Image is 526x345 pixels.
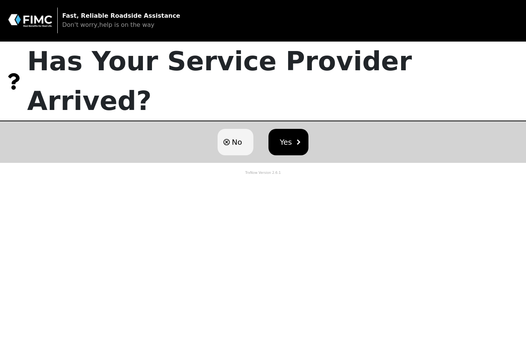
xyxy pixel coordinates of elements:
[8,13,53,28] img: trx now logo
[27,42,526,121] p: Has Your Service Provider Arrived?
[62,12,180,19] strong: Fast, Reliable Roadside Assistance
[268,129,308,155] button: Yes
[62,21,155,28] span: Don't worry,help is on the way
[296,139,301,145] img: chevron
[232,136,242,148] span: No
[280,136,292,148] span: Yes
[218,129,253,155] button: No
